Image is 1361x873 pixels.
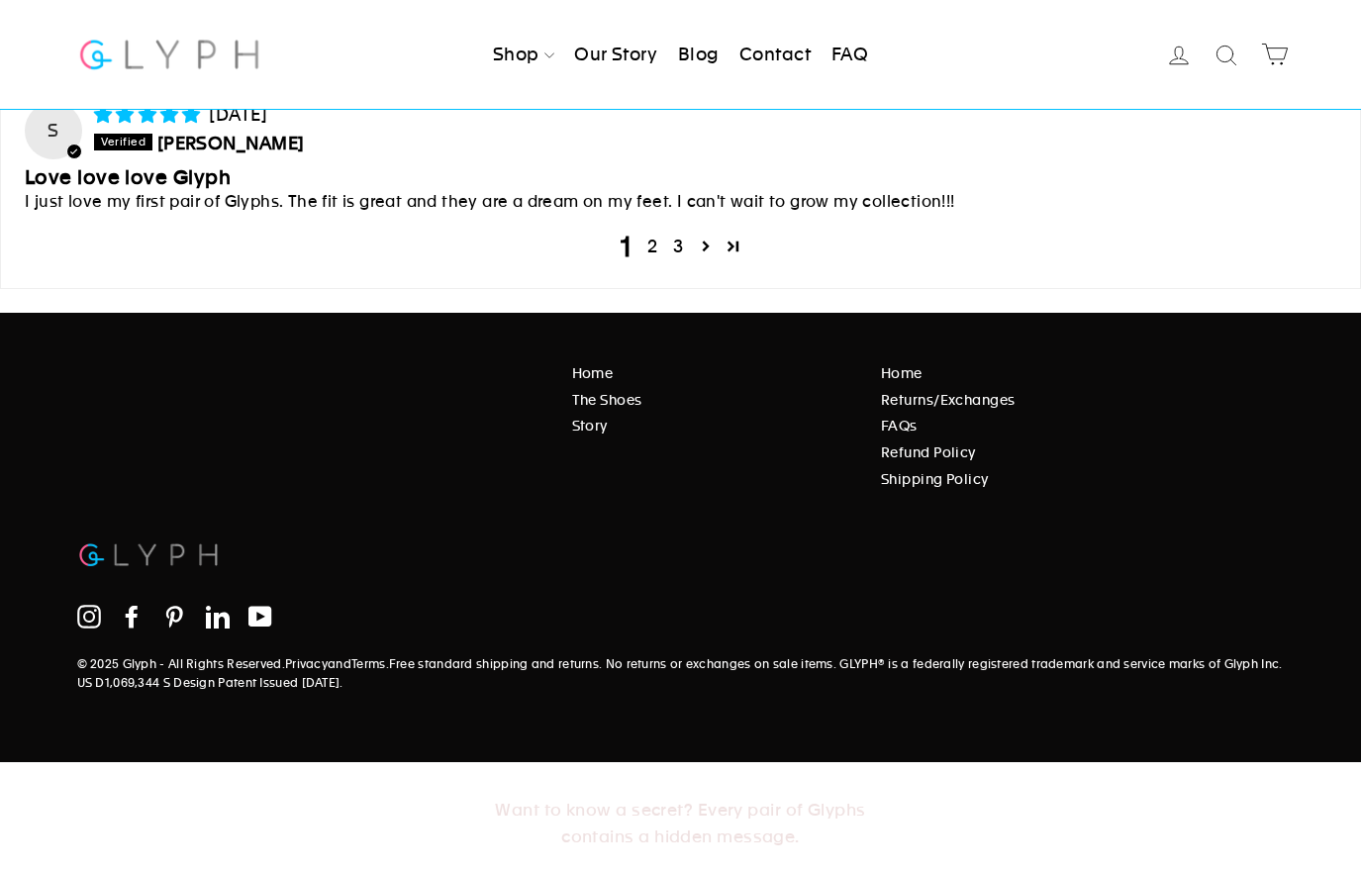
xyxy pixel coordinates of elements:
[720,233,747,260] a: Page 70
[670,33,728,76] a: Blog
[881,389,1272,411] a: Returns/Exchanges
[209,104,267,125] span: [DATE]
[572,362,852,384] a: Home
[25,191,1336,213] p: I just love my first pair of Glyphs. The fit is great and they are a dream on my feet. I can't wa...
[731,33,819,76] a: Contact
[485,33,562,76] a: Shop
[77,657,1283,690] a: Free standard shipping and returns. No returns or exchanges on sale items. GLYPH® is a federally ...
[639,234,665,259] a: Page 2
[665,234,691,259] a: Page 3
[881,441,1272,463] a: Refund Policy
[572,415,852,436] a: Story
[77,655,1285,693] p: © 2025 Glyph - All Rights Reserved. and . .
[25,102,82,159] div: S
[285,657,328,671] a: Privacy
[572,389,852,411] a: The Shoes
[824,33,876,76] a: FAQ
[94,104,206,125] span: 5 star review
[351,657,386,671] a: Terms
[157,133,305,153] span: [PERSON_NAME]
[692,233,720,260] a: Page 2
[566,33,665,76] a: Our Story
[485,33,876,76] ul: Primary
[881,468,1272,490] a: Shipping Policy
[77,28,262,80] img: Glyph
[25,164,1336,192] b: Love love love Glyph
[77,534,221,575] img: Glyph
[881,362,1272,384] a: Home
[881,415,1272,436] a: FAQs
